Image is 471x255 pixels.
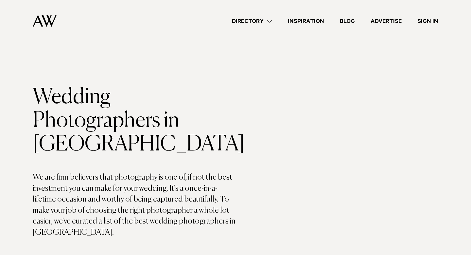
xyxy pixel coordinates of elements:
[363,17,410,26] a: Advertise
[33,86,235,156] h1: Wedding Photographers in [GEOGRAPHIC_DATA]
[33,172,235,238] p: We are firm believers that photography is one of, if not the best investment you can make for you...
[224,17,280,26] a: Directory
[410,17,446,26] a: Sign In
[33,15,57,27] img: Auckland Weddings Logo
[280,17,332,26] a: Inspiration
[332,17,363,26] a: Blog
